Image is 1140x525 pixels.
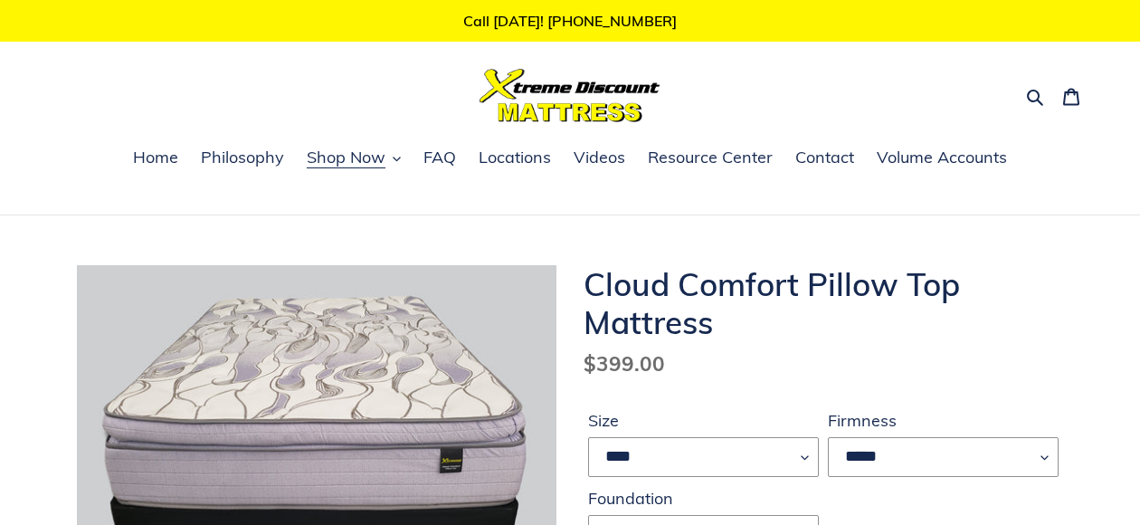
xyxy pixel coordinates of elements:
[584,350,665,377] span: $399.00
[639,145,782,172] a: Resource Center
[192,145,293,172] a: Philosophy
[648,147,773,168] span: Resource Center
[414,145,465,172] a: FAQ
[868,145,1016,172] a: Volume Accounts
[588,486,819,511] label: Foundation
[479,147,551,168] span: Locations
[307,147,385,168] span: Shop Now
[588,408,819,433] label: Size
[423,147,456,168] span: FAQ
[480,69,660,122] img: Xtreme Discount Mattress
[201,147,284,168] span: Philosophy
[470,145,560,172] a: Locations
[877,147,1007,168] span: Volume Accounts
[828,408,1059,433] label: Firmness
[795,147,854,168] span: Contact
[574,147,625,168] span: Videos
[133,147,178,168] span: Home
[298,145,410,172] button: Shop Now
[565,145,634,172] a: Videos
[786,145,863,172] a: Contact
[584,265,1063,341] h1: Cloud Comfort Pillow Top Mattress
[124,145,187,172] a: Home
